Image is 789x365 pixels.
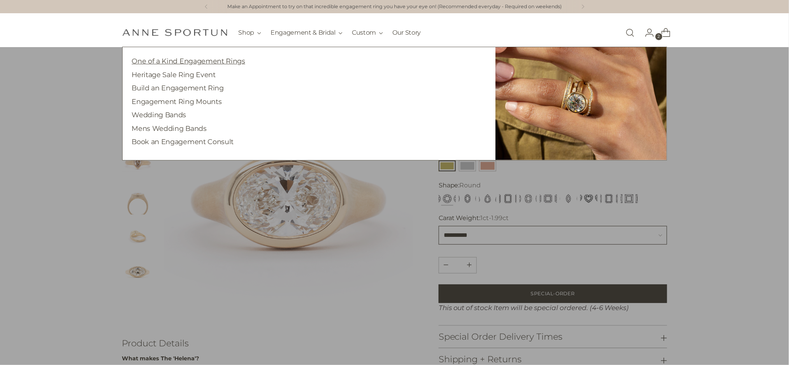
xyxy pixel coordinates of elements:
[239,24,262,41] button: Shop
[622,25,638,41] a: Open search modal
[352,24,383,41] button: Custom
[271,24,343,41] button: Engagement & Bridal
[227,3,562,11] a: Make an Appointment to try on that incredible engagement ring you have your eye on! (Recommended ...
[392,24,421,41] a: Our Story
[639,25,654,41] a: Go to the account page
[655,33,662,40] span: 2
[655,25,671,41] a: Open cart modal
[122,29,227,36] a: Anne Sportun Fine Jewellery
